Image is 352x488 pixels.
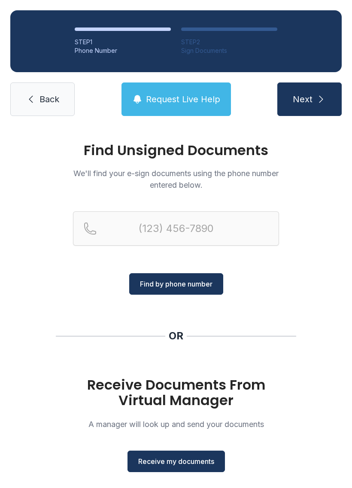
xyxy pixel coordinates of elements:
[73,143,279,157] h1: Find Unsigned Documents
[73,377,279,408] h1: Receive Documents From Virtual Manager
[169,329,183,343] div: OR
[75,46,171,55] div: Phone Number
[73,418,279,430] p: A manager will look up and send your documents
[138,456,214,467] span: Receive my documents
[140,279,212,289] span: Find by phone number
[73,211,279,246] input: Reservation phone number
[73,168,279,191] p: We'll find your e-sign documents using the phone number entered below.
[293,93,313,105] span: Next
[39,93,59,105] span: Back
[181,46,277,55] div: Sign Documents
[181,38,277,46] div: STEP 2
[146,93,220,105] span: Request Live Help
[75,38,171,46] div: STEP 1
